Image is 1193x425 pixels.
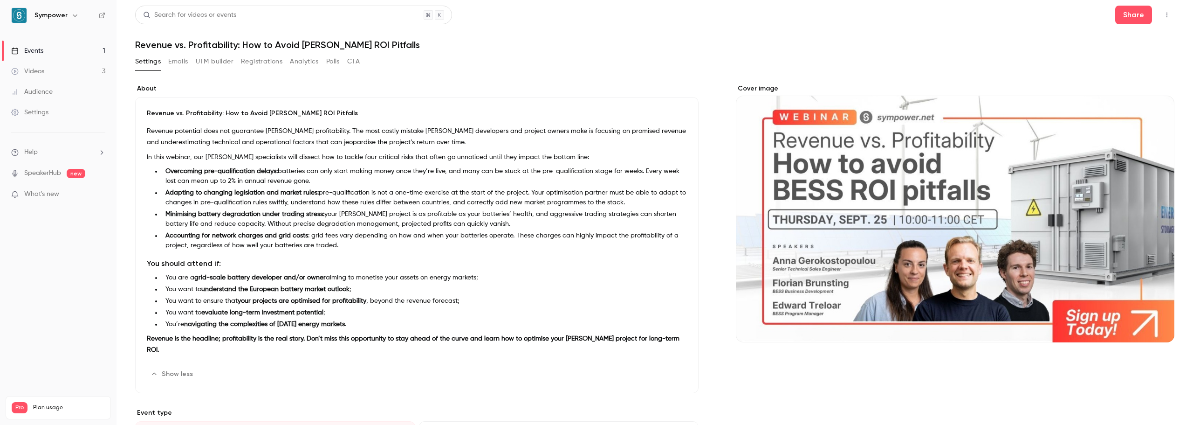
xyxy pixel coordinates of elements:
[196,54,233,69] button: UTM builder
[165,189,319,196] strong: Adapting to changing legislation and market rules:
[11,147,105,157] li: help-dropdown-opener
[162,167,687,186] li: batteries can only start making money once they’re live, and many can be stuck at the pre-qualifi...
[736,84,1174,342] section: Cover image
[24,189,59,199] span: What's new
[162,308,687,318] li: You want to ;
[241,54,282,69] button: Registrations
[184,321,345,327] strong: navigating the complexities of [DATE] energy markets
[11,46,43,56] div: Events
[162,320,687,329] li: You’re .
[162,231,687,251] li: : grid fees vary depending on how and when your batteries operate. These charges can highly impac...
[135,54,161,69] button: Settings
[12,8,27,23] img: Sympower
[67,169,85,178] span: new
[326,54,340,69] button: Polls
[147,367,199,382] button: Show less
[34,11,68,20] h6: Sympower
[94,190,105,199] iframe: Noticeable Trigger
[147,259,221,268] strong: You should attend if:
[162,273,687,283] li: You are a aiming to monetise your assets on energy markets;
[1115,6,1152,24] button: Share
[162,209,687,229] li: your [PERSON_NAME] project is as profitable as your batteries’ health, and aggressive trading str...
[290,54,319,69] button: Analytics
[135,39,1174,50] h1: Revenue vs. Profitability: How to Avoid [PERSON_NAME] ROI Pitfalls
[347,54,360,69] button: CTA
[135,84,699,93] label: About
[165,232,308,239] strong: Accounting for network charges and grid costs
[162,285,687,294] li: You want to ;
[162,296,687,306] li: You want to ensure that , beyond the revenue forecast;
[162,188,687,208] li: pre-qualification is not a one-time exercise at the start of the project. Your optimisation partn...
[147,335,679,353] strong: Revenue is the headline; profitability is the real story. Don’t miss this opportunity to stay ahe...
[227,274,326,281] strong: battery developer and/or owner
[12,402,27,413] span: Pro
[11,87,53,97] div: Audience
[736,84,1174,93] label: Cover image
[201,309,323,316] strong: evaluate long-term investment potential
[147,125,687,148] p: Revenue potential does not guarantee [PERSON_NAME] profitability. The most costly mistake [PERSON...
[194,274,226,281] strong: grid-scale
[165,211,324,217] strong: Minimising battery degradation under trading stress:
[11,108,48,117] div: Settings
[24,147,38,157] span: Help
[11,67,44,76] div: Videos
[143,10,236,20] div: Search for videos or events
[33,404,105,411] span: Plan usage
[168,54,188,69] button: Emails
[201,286,350,293] strong: understand the European battery market outlook
[165,168,278,174] strong: Overcoming pre-qualification delays:
[147,109,687,118] p: Revenue vs. Profitability: How to Avoid [PERSON_NAME] ROI Pitfalls
[135,408,699,418] p: Event type
[238,298,366,304] strong: your projects are optimised for profitability
[24,168,61,178] a: SpeakerHub
[147,152,687,163] p: In this webinar, our [PERSON_NAME] specialists will dissect how to tackle four critical risks tha...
